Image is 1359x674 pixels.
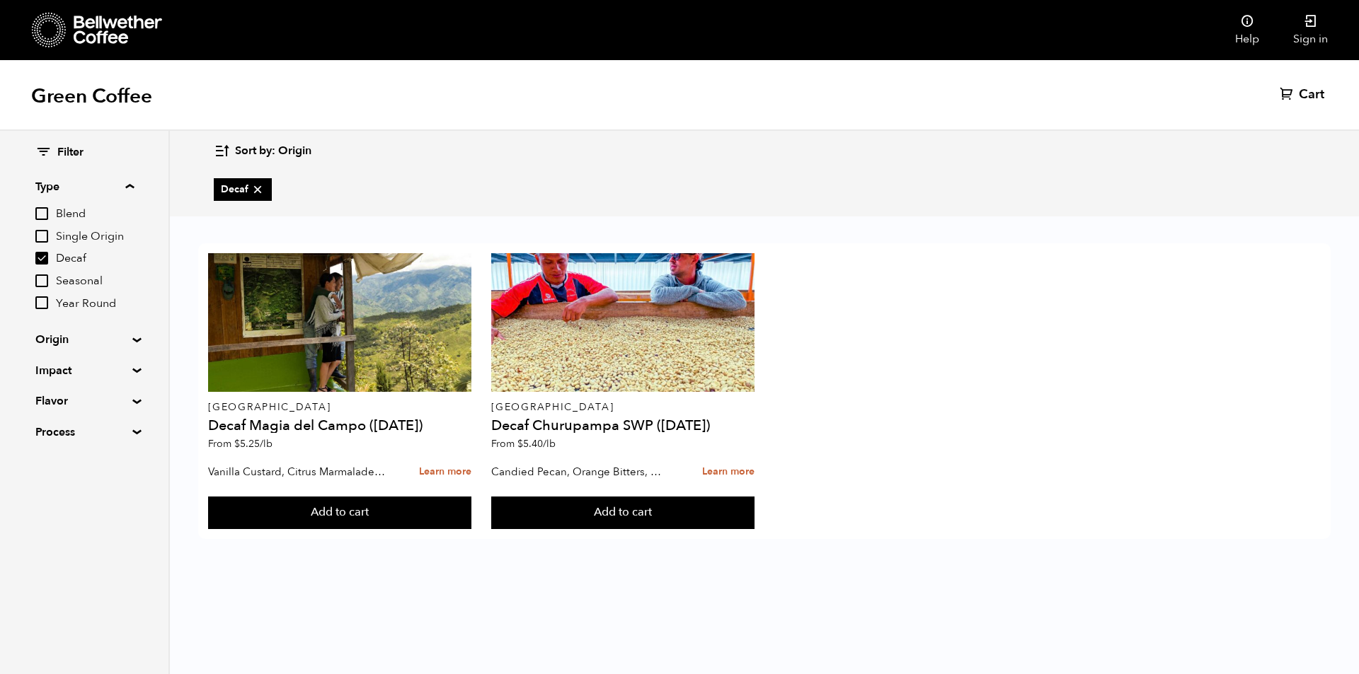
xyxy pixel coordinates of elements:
span: Decaf [221,182,265,197]
span: /lb [260,437,273,451]
span: Cart [1299,86,1324,103]
h1: Green Coffee [31,83,152,109]
p: [GEOGRAPHIC_DATA] [491,402,754,412]
span: Sort by: Origin [235,144,311,159]
bdi: 5.40 [517,437,556,451]
p: Vanilla Custard, Citrus Marmalade, Caramel [208,461,386,482]
summary: Process [35,424,133,441]
span: Blend [56,207,134,222]
p: Candied Pecan, Orange Bitters, Molasses [491,461,670,482]
input: Year Round [35,296,48,309]
input: Blend [35,207,48,220]
span: Single Origin [56,229,134,245]
p: [GEOGRAPHIC_DATA] [208,402,471,412]
span: Filter [57,145,84,161]
a: Learn more [702,457,755,487]
span: Year Round [56,296,134,312]
input: Single Origin [35,230,48,243]
a: Cart [1280,86,1328,103]
span: From [208,437,273,451]
summary: Origin [35,331,133,348]
button: Sort by: Origin [214,134,311,168]
button: Add to cart [208,496,471,529]
input: Decaf [35,252,48,265]
bdi: 5.25 [234,437,273,451]
span: From [491,437,556,451]
span: /lb [543,437,556,451]
h4: Decaf Churupampa SWP ([DATE]) [491,419,754,433]
span: $ [234,437,240,451]
span: Decaf [56,251,134,267]
a: Learn more [419,457,471,487]
button: Add to cart [491,496,754,529]
summary: Flavor [35,393,133,409]
summary: Impact [35,362,133,379]
span: $ [517,437,523,451]
span: Seasonal [56,274,134,289]
h4: Decaf Magia del Campo ([DATE]) [208,419,471,433]
summary: Type [35,178,134,195]
input: Seasonal [35,274,48,287]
